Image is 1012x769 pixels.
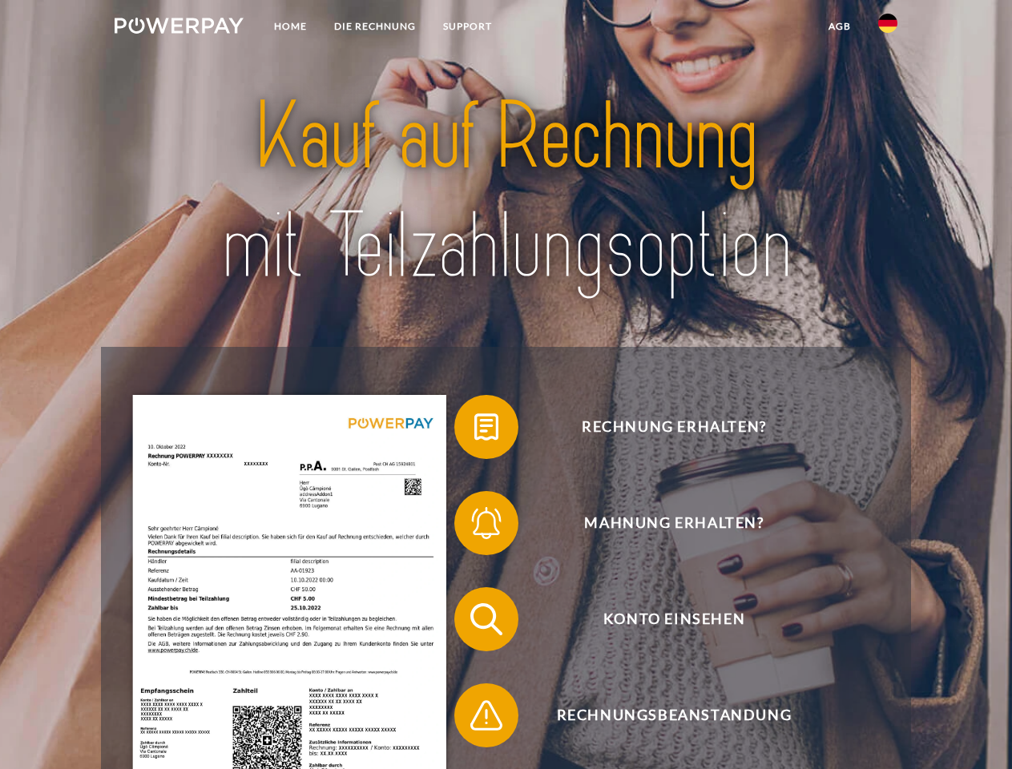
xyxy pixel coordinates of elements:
img: de [878,14,897,33]
button: Mahnung erhalten? [454,491,871,555]
img: logo-powerpay-white.svg [115,18,244,34]
a: SUPPORT [429,12,506,41]
span: Rechnungsbeanstandung [478,683,870,747]
img: qb_warning.svg [466,695,506,735]
img: title-powerpay_de.svg [153,77,859,307]
button: Konto einsehen [454,587,871,651]
img: qb_search.svg [466,599,506,639]
img: qb_bill.svg [466,407,506,447]
a: Home [260,12,321,41]
button: Rechnungsbeanstandung [454,683,871,747]
span: Konto einsehen [478,587,870,651]
span: Mahnung erhalten? [478,491,870,555]
span: Rechnung erhalten? [478,395,870,459]
a: DIE RECHNUNG [321,12,429,41]
button: Rechnung erhalten? [454,395,871,459]
a: agb [815,12,865,41]
img: qb_bell.svg [466,503,506,543]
